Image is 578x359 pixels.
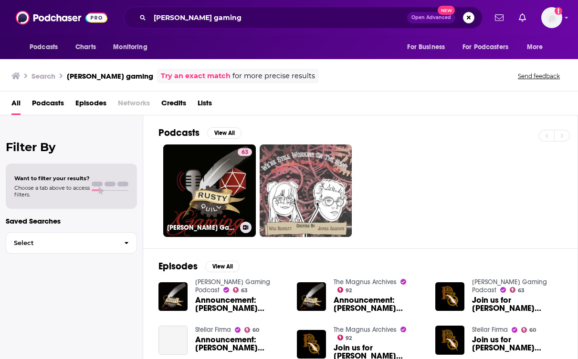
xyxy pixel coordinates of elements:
a: 63 [233,287,248,293]
a: 92 [337,287,352,293]
a: EpisodesView All [158,260,240,272]
a: Announcement: Rusty Quill Gaming and Giving 2020 [195,296,285,312]
h3: Search [32,72,55,81]
img: Announcement: Rusty Quill Gaming and Giving 2020 [297,282,326,311]
a: Announcement: Rusty Quill Gaming and Giving 2020 [334,296,424,312]
img: Join us for Rusty Quill Gaming and Giving 2021! [435,282,464,311]
span: Announcement: [PERSON_NAME] Gaming and Giving 2020 [195,296,285,312]
h3: [PERSON_NAME] Gaming Podcast [167,224,236,232]
a: Stellar Firma [472,326,508,334]
span: 60 [529,328,536,332]
a: Announcement: Rusty Quill Gaming and Giving 2020 [158,326,188,355]
button: open menu [456,38,522,56]
span: 92 [346,288,352,293]
a: 63[PERSON_NAME] Gaming Podcast [163,144,256,237]
a: Show notifications dropdown [491,10,507,26]
span: Join us for [PERSON_NAME] Gaming and Giving 2021! [472,336,562,352]
button: open menu [106,38,159,56]
a: All [11,95,21,115]
a: 63 [238,148,252,156]
h2: Podcasts [158,127,200,139]
button: open menu [400,38,457,56]
button: Send feedback [515,72,563,80]
button: Open AdvancedNew [407,12,455,23]
span: Networks [118,95,150,115]
span: Open Advanced [411,15,451,20]
img: Join us for Rusty Quill Gaming and Giving 2021! [297,330,326,359]
a: Announcement: Rusty Quill Gaming and Giving 2020 [195,336,285,352]
button: Show profile menu [541,7,562,28]
button: View All [207,127,242,139]
a: 63 [510,287,525,293]
p: Saved Searches [6,216,137,226]
a: Rusty Quill Gaming Podcast [195,278,270,294]
img: Join us for Rusty Quill Gaming and Giving 2021! [435,326,464,355]
span: More [527,41,543,54]
span: Charts [75,41,96,54]
a: Episodes [75,95,106,115]
a: Stellar Firma [195,326,231,334]
span: Podcasts [30,41,58,54]
a: Credits [161,95,186,115]
button: open menu [23,38,70,56]
span: For Podcasters [462,41,508,54]
h2: Filter By [6,140,137,154]
span: for more precise results [232,71,315,82]
span: New [438,6,455,15]
span: Choose a tab above to access filters. [14,185,90,198]
svg: Add a profile image [555,7,562,15]
h3: [PERSON_NAME] gaming [67,72,153,81]
a: Rusty Quill Gaming Podcast [472,278,547,294]
a: 60 [244,327,260,333]
img: User Profile [541,7,562,28]
span: 60 [252,328,259,332]
a: PodcastsView All [158,127,242,139]
img: Announcement: Rusty Quill Gaming and Giving 2020 [158,282,188,311]
div: Search podcasts, credits, & more... [124,7,483,29]
a: 60 [521,327,536,333]
button: Select [6,232,137,254]
span: Announcement: [PERSON_NAME] Gaming and Giving 2020 [334,296,424,312]
a: Join us for Rusty Quill Gaming and Giving 2021! [472,336,562,352]
span: For Business [407,41,445,54]
a: Try an exact match [161,71,231,82]
a: The Magnus Archives [334,278,397,286]
a: 92 [337,335,352,340]
input: Search podcasts, credits, & more... [150,10,407,25]
span: Announcement: [PERSON_NAME] Gaming and Giving 2020 [195,336,285,352]
a: Charts [69,38,102,56]
a: Show notifications dropdown [515,10,530,26]
h2: Episodes [158,260,198,272]
a: Lists [198,95,212,115]
span: Join us for [PERSON_NAME] Gaming and Giving 2021! [472,296,562,312]
button: View All [205,261,240,272]
a: Podcasts [32,95,64,115]
span: Want to filter your results? [14,175,90,182]
span: 63 [518,288,525,293]
img: Podchaser - Follow, Share and Rate Podcasts [16,9,107,27]
a: The Magnus Archives [334,326,397,334]
span: 63 [242,148,248,157]
span: Logged in as jackiemayer [541,7,562,28]
a: Join us for Rusty Quill Gaming and Giving 2021! [472,296,562,312]
span: Select [6,240,116,246]
button: open menu [520,38,555,56]
span: 92 [346,336,352,340]
span: Monitoring [113,41,147,54]
span: 63 [241,288,248,293]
